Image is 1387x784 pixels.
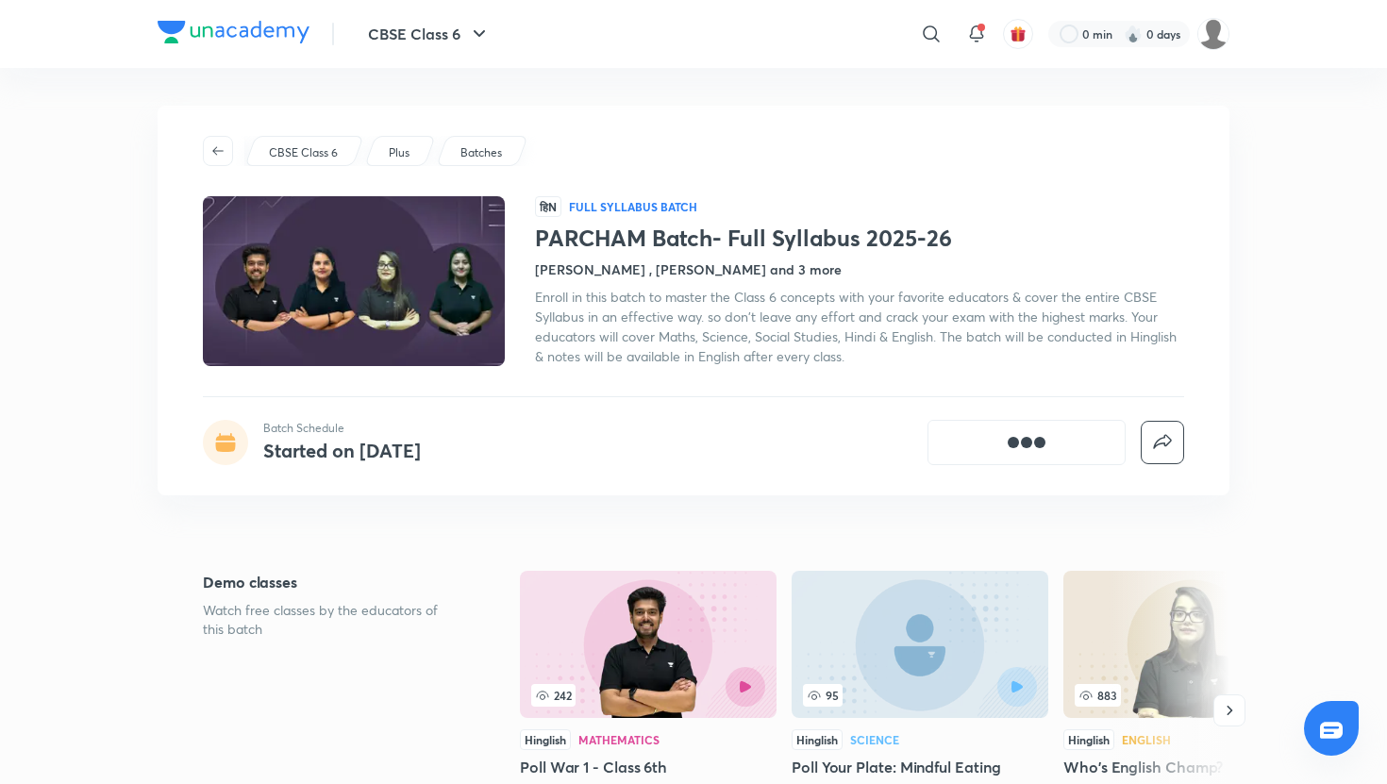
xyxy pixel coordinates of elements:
p: Batch Schedule [263,420,421,437]
h4: [PERSON_NAME] , [PERSON_NAME] and 3 more [535,259,842,279]
a: Batches [458,144,506,161]
h5: Poll War 1 - Class 6th [520,756,777,778]
div: Hinglish [792,729,843,750]
h1: PARCHAM Batch- Full Syllabus 2025-26 [535,225,1184,252]
img: streak [1124,25,1143,43]
p: CBSE Class 6 [269,144,338,161]
button: avatar [1003,19,1033,49]
img: Thumbnail [200,194,508,368]
span: हिN [535,196,561,217]
div: Hinglish [520,729,571,750]
span: 883 [1075,684,1121,707]
button: CBSE Class 6 [357,15,502,53]
img: avatar [1010,25,1027,42]
div: Mathematics [578,734,660,745]
span: 242 [531,684,576,707]
div: Hinglish [1063,729,1114,750]
a: Plus [386,144,413,161]
span: 95 [803,684,843,707]
img: Company Logo [158,21,309,43]
img: Muzzamil [1197,18,1229,50]
div: Science [850,734,899,745]
p: Full Syllabus Batch [569,199,697,214]
p: Plus [389,144,409,161]
h4: Started on [DATE] [263,438,421,463]
button: [object Object] [927,420,1126,465]
p: Watch free classes by the educators of this batch [203,601,460,639]
h5: Demo classes [203,571,460,593]
p: Batches [460,144,502,161]
span: Enroll in this batch to master the Class 6 concepts with your favorite educators & cover the enti... [535,288,1177,365]
h5: Who's English Champ? [1063,756,1320,778]
a: Company Logo [158,21,309,48]
a: CBSE Class 6 [266,144,342,161]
